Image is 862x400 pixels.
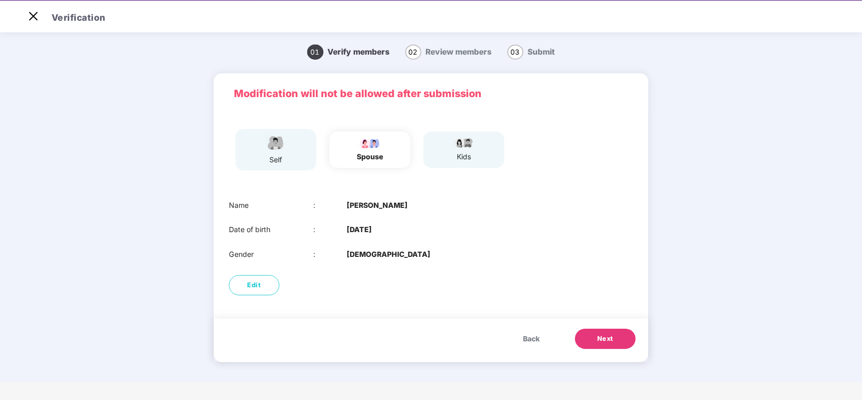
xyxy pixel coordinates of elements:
[357,151,383,162] div: spouse
[347,249,430,260] b: [DEMOGRAPHIC_DATA]
[575,329,636,349] button: Next
[229,275,279,295] button: Edit
[507,45,523,60] span: 03
[357,137,382,149] img: svg+xml;base64,PHN2ZyB4bWxucz0iaHR0cDovL3d3dy53My5vcmcvMjAwMC9zdmciIHdpZHRoPSI5Ny44OTciIGhlaWdodD...
[513,329,550,349] button: Back
[313,200,347,211] div: :
[234,86,628,102] p: Modification will not be allowed after submission
[263,154,289,165] div: self
[523,333,540,344] span: Back
[451,137,476,149] img: svg+xml;base64,PHN2ZyB4bWxucz0iaHR0cDovL3d3dy53My5vcmcvMjAwMC9zdmciIHdpZHRoPSI3OS4wMzciIGhlaWdodD...
[229,224,313,235] div: Date of birth
[597,334,613,344] span: Next
[405,45,421,60] span: 02
[528,47,555,57] span: Submit
[426,47,492,57] span: Review members
[313,224,347,235] div: :
[263,134,289,152] img: svg+xml;base64,PHN2ZyBpZD0iRW1wbG95ZWVfbWFsZSIgeG1sbnM9Imh0dHA6Ly93d3cudzMub3JnLzIwMDAvc3ZnIiB3aW...
[313,249,347,260] div: :
[347,200,408,211] b: [PERSON_NAME]
[229,249,313,260] div: Gender
[248,280,261,290] span: Edit
[229,200,313,211] div: Name
[347,224,372,235] b: [DATE]
[307,45,323,60] span: 01
[328,47,390,57] span: Verify members
[451,151,476,162] div: kids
